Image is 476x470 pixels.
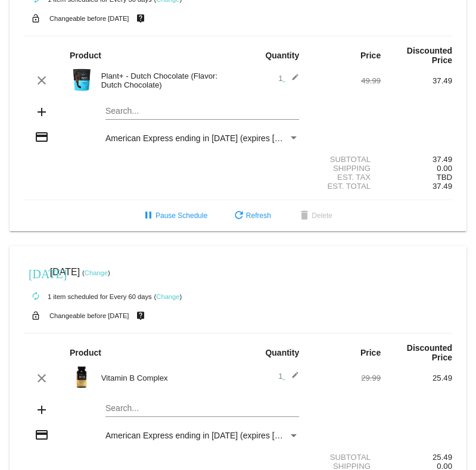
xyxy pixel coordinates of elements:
div: Vitamin B Complex [95,373,238,382]
mat-icon: clear [35,371,49,385]
mat-icon: live_help [133,308,148,323]
div: 37.49 [381,155,452,164]
div: Plant+ - Dutch Chocolate (Flavor: Dutch Chocolate) [95,71,238,89]
span: 1 [278,372,299,381]
button: Pause Schedule [132,205,217,226]
a: Change [85,269,108,276]
mat-icon: refresh [232,209,246,223]
div: Est. Tax [309,173,381,182]
input: Search... [105,404,299,413]
mat-select: Payment Method [105,431,299,440]
div: 25.49 [381,453,452,462]
div: 49.99 [309,76,381,85]
input: Search... [105,107,299,116]
strong: Discounted Price [407,343,452,362]
img: Image-1-Carousel-Plant-Chocolate-no-badge-Transp.png [70,68,94,92]
div: 37.49 [381,76,452,85]
span: Delete [297,211,332,220]
mat-icon: credit_card [35,130,49,144]
small: Changeable before [DATE] [49,312,129,319]
mat-icon: pause [141,209,155,223]
small: 1 item scheduled for Every 60 days [24,293,152,300]
mat-icon: live_help [133,11,148,26]
mat-icon: credit_card [35,428,49,442]
div: 29.99 [309,373,381,382]
mat-icon: add [35,105,49,119]
mat-icon: [DATE] [29,266,43,280]
strong: Price [360,348,381,357]
span: Pause Schedule [141,211,207,220]
strong: Discounted Price [407,46,452,65]
mat-icon: add [35,403,49,417]
small: ( ) [82,269,110,276]
div: Subtotal [309,155,381,164]
span: 0.00 [437,164,452,173]
span: 1 [278,74,299,83]
small: ( ) [154,293,182,300]
mat-icon: clear [35,73,49,88]
strong: Product [70,51,101,60]
mat-icon: autorenew [29,290,43,304]
strong: Price [360,51,381,60]
button: Delete [288,205,342,226]
strong: Quantity [265,51,299,60]
div: Subtotal [309,453,381,462]
mat-icon: lock_open [29,308,43,323]
mat-icon: lock_open [29,11,43,26]
a: Change [156,293,179,300]
span: American Express ending in [DATE] (expires [CREDIT_CARD_DATA]) [105,133,365,143]
div: 25.49 [381,373,452,382]
img: vitamin-b-image.png [70,365,94,389]
span: 37.49 [433,182,452,191]
span: American Express ending in [DATE] (expires [CREDIT_CARD_DATA]) [105,431,365,440]
div: Est. Total [309,182,381,191]
mat-select: Payment Method [105,133,299,143]
small: Changeable before [DATE] [49,15,129,22]
mat-icon: delete [297,209,312,223]
mat-icon: edit [285,371,299,385]
strong: Quantity [265,348,299,357]
span: TBD [437,173,452,182]
div: Shipping [309,164,381,173]
button: Refresh [222,205,281,226]
strong: Product [70,348,101,357]
mat-icon: edit [285,73,299,88]
span: Refresh [232,211,271,220]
